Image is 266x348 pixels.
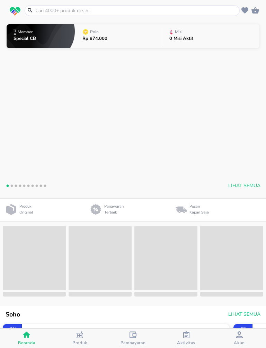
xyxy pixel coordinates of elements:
button: Misi0 Misi Aktif [161,23,259,50]
p: Poin [90,30,99,34]
button: 7 [29,183,36,190]
input: Cari 4000+ produk di sini [35,7,238,14]
p: Misi [175,30,183,34]
p: Produk Original [19,204,36,215]
button: 6 [25,183,32,190]
button: Lihat Semua [225,180,262,192]
p: Rp 874.000 [82,36,107,41]
p: Special CB [14,36,36,41]
button: 4 [17,183,24,190]
button: Akun [213,329,266,348]
img: logo_swiperx_s.bd005f3b.svg [10,7,20,16]
p: Member [18,30,33,34]
span: Pembayaran [121,340,146,346]
span: Beranda [18,340,35,346]
span: Produk [72,340,87,346]
span: Lihat Semua [228,310,260,319]
p: - 3 % [239,326,247,332]
p: Penawaran Terbaik [104,204,126,215]
button: Pembayaran [106,329,160,348]
button: Produk [53,329,107,348]
p: - 3 % [8,326,16,332]
button: 2 [8,183,15,190]
span: Lihat Semua [228,182,260,190]
button: Lihat Semua [225,308,262,321]
button: 3 [12,183,19,190]
button: 1 [4,183,11,190]
button: 9 [37,183,44,190]
span: Aktivitas [177,340,195,346]
button: MemberSpecial CB [7,23,75,50]
button: PoinRp 874.000 [75,23,161,50]
button: Aktivitas [160,329,213,348]
button: 5 [21,183,28,190]
span: Akun [234,340,245,346]
button: 8 [33,183,40,190]
button: 10 [42,183,48,190]
p: 0 Misi Aktif [169,36,193,41]
p: Pesan Kapan Saja [189,204,209,215]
